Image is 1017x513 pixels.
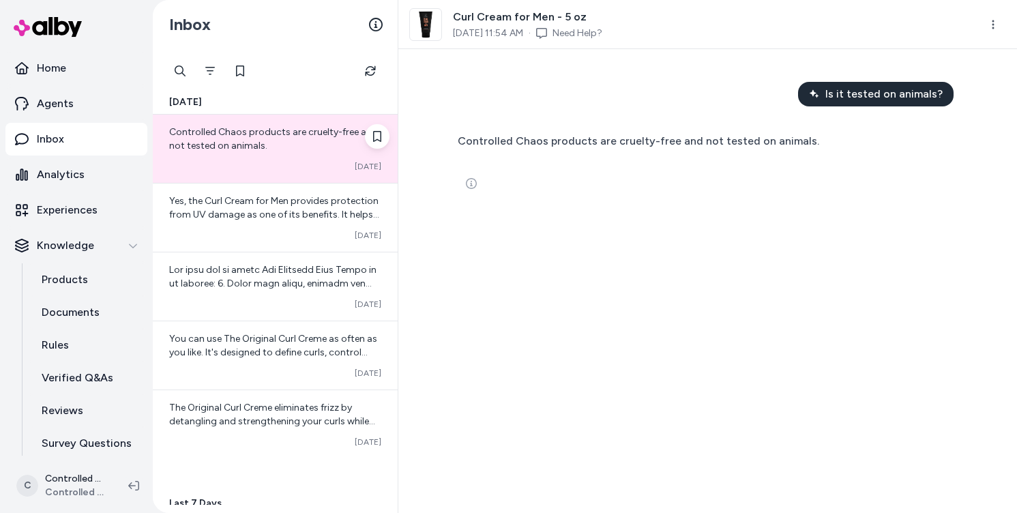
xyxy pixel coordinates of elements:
span: · [529,27,531,40]
span: C [16,475,38,497]
span: [DATE] [169,96,202,109]
a: You can use The Original Curl Creme as often as you like. It's designed to define curls, control ... [153,321,398,390]
span: Controlled Chaos [45,486,106,499]
p: Experiences [37,202,98,218]
a: Reviews [28,394,147,427]
button: Filter [196,57,224,85]
span: You can use The Original Curl Creme as often as you like. It's designed to define curls, control ... [169,333,379,467]
span: Last 7 Days [169,497,222,510]
span: [DATE] [355,230,381,241]
a: Need Help? [552,27,602,40]
p: Controlled Chaos Shopify [45,472,106,486]
button: See more [458,170,485,197]
span: [DATE] [355,437,381,448]
a: Documents [28,296,147,329]
span: Curl Cream for Men - 5 oz [453,9,602,25]
span: [DATE] [355,368,381,379]
span: [DATE] [355,161,381,172]
span: Yes, the Curl Cream for Men provides protection from UV damage as one of its benefits. It helps l... [169,195,379,275]
p: Reviews [42,402,83,419]
a: Analytics [5,158,147,191]
p: Home [37,60,66,76]
span: [DATE] [355,299,381,310]
img: CCForMen5oz_6e358a69-8fe9-41f0-812d-b88a0e80f657.jpg [410,9,441,40]
p: Verified Q&As [42,370,113,386]
a: Agents [5,87,147,120]
a: Products [28,263,147,296]
p: Survey Questions [42,435,132,452]
a: Rules [28,329,147,362]
p: Agents [37,96,74,112]
p: Analytics [37,166,85,183]
a: Home [5,52,147,85]
a: Yes, the Curl Cream for Men provides protection from UV damage as one of its benefits. It helps l... [153,183,398,252]
a: The Original Curl Creme eliminates frizz by detangling and strengthening your curls while providi... [153,390,398,458]
p: Inbox [37,131,64,147]
p: Documents [42,304,100,321]
button: Knowledge [5,229,147,262]
p: Rules [42,337,69,353]
a: Verified Q&As [28,362,147,394]
button: Refresh [357,57,384,85]
img: alby Logo [14,17,82,37]
a: Survey Questions [28,427,147,460]
span: Controlled Chaos products are cruelty-free and not tested on animals. [169,126,378,151]
p: Products [42,272,88,288]
a: Controlled Chaos products are cruelty-free and not tested on animals.[DATE] [153,115,398,183]
h2: Inbox [169,14,211,35]
span: Controlled Chaos products are cruelty-free and not tested on animals. [458,134,819,147]
p: Knowledge [37,237,94,254]
a: Inbox [5,123,147,156]
button: CControlled Chaos ShopifyControlled Chaos [8,464,117,508]
span: Is it tested on animals? [825,86,943,102]
span: [DATE] 11:54 AM [453,27,523,40]
a: Lor ipsu dol si ametc Adi Elitsedd Eius Tempo in ut laboree: 6. Dolor magn aliqu, enimadm ven qui... [153,252,398,321]
a: Experiences [5,194,147,226]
